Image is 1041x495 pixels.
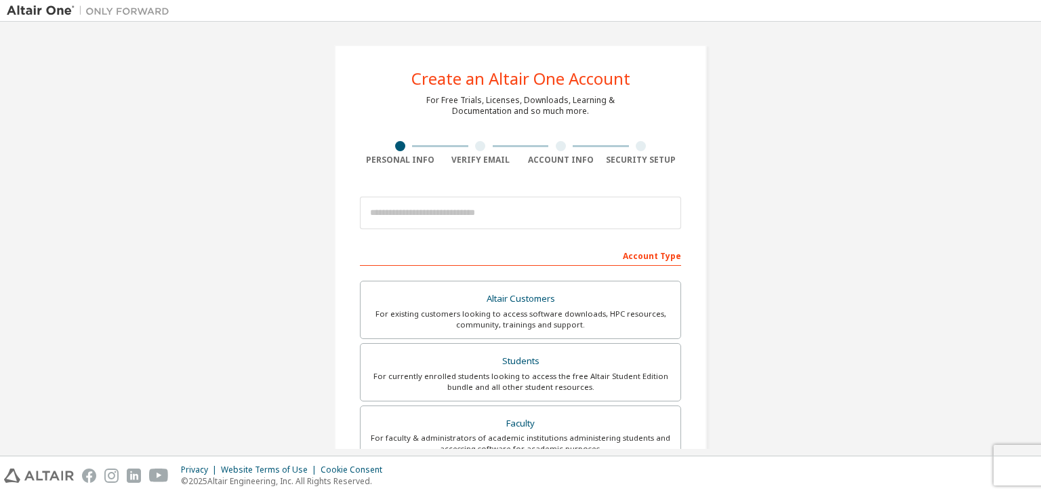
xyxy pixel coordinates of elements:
[4,469,74,483] img: altair_logo.svg
[82,469,96,483] img: facebook.svg
[369,309,672,330] div: For existing customers looking to access software downloads, HPC resources, community, trainings ...
[369,352,672,371] div: Students
[181,464,221,475] div: Privacy
[127,469,141,483] img: linkedin.svg
[181,475,390,487] p: © 2025 Altair Engineering, Inc. All Rights Reserved.
[360,155,441,165] div: Personal Info
[360,244,681,266] div: Account Type
[104,469,119,483] img: instagram.svg
[7,4,176,18] img: Altair One
[369,414,672,433] div: Faculty
[321,464,390,475] div: Cookie Consent
[441,155,521,165] div: Verify Email
[601,155,682,165] div: Security Setup
[520,155,601,165] div: Account Info
[369,371,672,393] div: For currently enrolled students looking to access the free Altair Student Edition bundle and all ...
[411,71,630,87] div: Create an Altair One Account
[426,95,615,117] div: For Free Trials, Licenses, Downloads, Learning & Documentation and so much more.
[221,464,321,475] div: Website Terms of Use
[149,469,169,483] img: youtube.svg
[369,433,672,454] div: For faculty & administrators of academic institutions administering students and accessing softwa...
[369,290,672,309] div: Altair Customers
